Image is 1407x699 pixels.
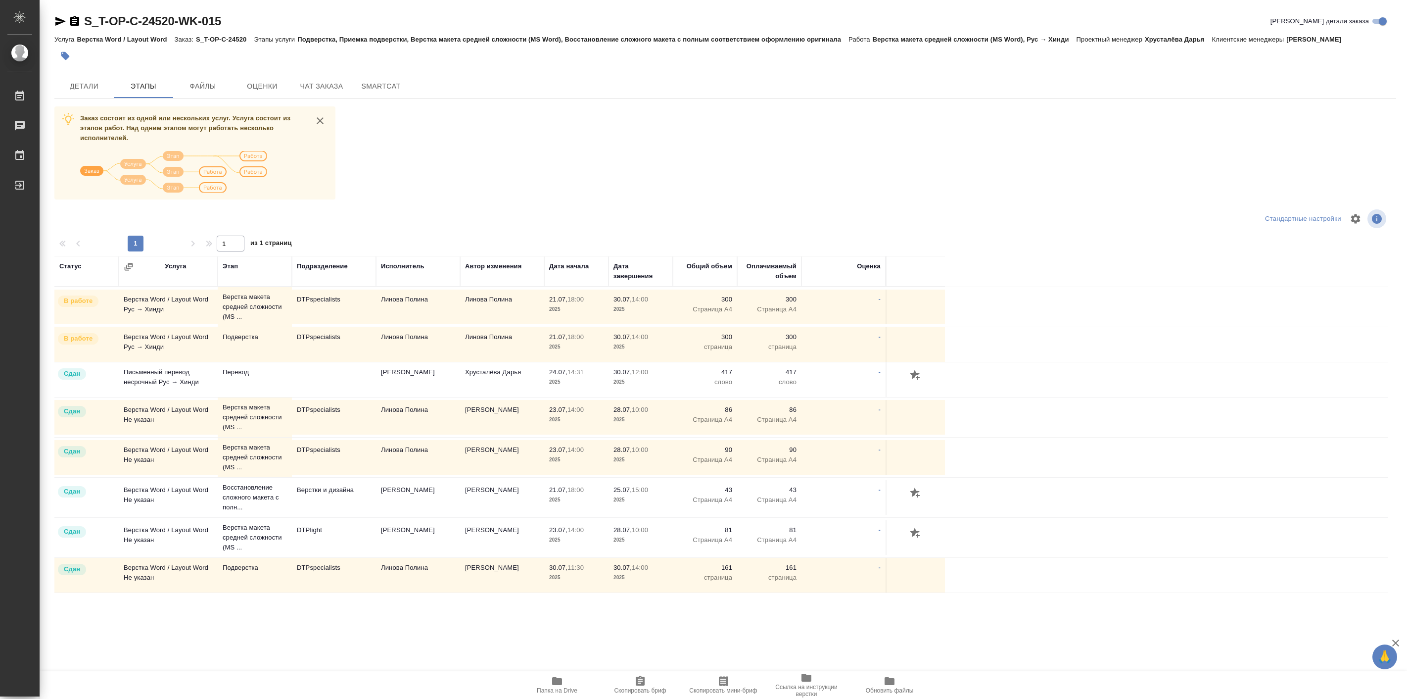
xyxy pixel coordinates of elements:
div: Автор изменения [465,261,521,271]
span: SmartCat [357,80,405,93]
td: [PERSON_NAME] [460,480,544,515]
p: Верстка макета средней сложности (MS ... [223,292,287,322]
p: S_T-OP-C-24520 [196,36,254,43]
button: close [313,113,328,128]
p: Подверстка, Приемка подверстки, Верстка макета средней сложности (MS Word), Восстановление сложно... [297,36,848,43]
p: 2025 [613,495,668,505]
span: Заказ состоит из одной или нескольких услуг. Услуга состоит из этапов работ. Над одним этапом мог... [80,114,290,142]
span: Чат заказа [298,80,345,93]
td: [PERSON_NAME] [460,400,544,435]
p: Сдан [64,406,80,416]
p: Верстка макета средней сложности (MS ... [223,523,287,552]
p: страница [678,342,732,352]
p: 300 [742,295,797,304]
p: 2025 [613,415,668,425]
p: Страница А4 [742,304,797,314]
td: Линова Полина [460,327,544,362]
a: - [879,333,881,341]
button: Сгруппировать [124,262,134,272]
a: - [879,406,881,413]
p: 15:00 [632,486,648,494]
p: 161 [742,563,797,573]
td: DTPspecialists [292,327,376,362]
p: 43 [678,485,732,495]
button: Папка на Drive [516,671,599,699]
p: Верстка макета средней сложности (MS ... [223,443,287,472]
p: 10:00 [632,406,648,413]
td: DTPspecialists [292,400,376,435]
p: 25.07, [613,486,632,494]
p: Проектный менеджер [1077,36,1145,43]
span: из 1 страниц [250,237,292,251]
p: 300 [678,295,732,304]
p: слово [678,377,732,387]
p: 11:30 [567,564,584,571]
p: Верстка Word / Layout Word [77,36,174,43]
p: Клиентские менеджеры [1212,36,1287,43]
p: 30.07, [613,296,632,303]
button: Добавить тэг [54,45,76,67]
p: 10:00 [632,526,648,534]
div: Дата завершения [613,261,668,281]
td: [PERSON_NAME] [460,558,544,593]
p: Сдан [64,447,80,456]
span: [PERSON_NAME] детали заказа [1270,16,1369,26]
span: Детали [60,80,108,93]
a: - [879,564,881,571]
p: 417 [742,367,797,377]
p: 90 [742,445,797,455]
button: Обновить файлы [848,671,931,699]
p: Этапы услуги [254,36,297,43]
button: Добавить оценку [907,485,924,502]
p: Работа [848,36,873,43]
p: 86 [742,405,797,415]
td: Линова Полина [376,400,460,435]
button: Добавить оценку [907,525,924,542]
p: 417 [678,367,732,377]
p: [PERSON_NAME] [1286,36,1349,43]
p: 43 [742,485,797,495]
p: 86 [678,405,732,415]
p: страница [742,573,797,583]
p: 23.07, [549,406,567,413]
td: Письменный перевод несрочный Рус → Хинди [119,362,218,397]
span: Обновить файлы [866,687,914,694]
p: 2025 [613,535,668,545]
p: 300 [678,332,732,342]
p: 10:00 [632,446,648,453]
p: 18:00 [567,296,584,303]
td: [PERSON_NAME] [376,362,460,397]
p: Сдан [64,527,80,537]
p: 14:00 [567,406,584,413]
div: Исполнитель [381,261,424,271]
td: Верстка Word / Layout Word Не указан [119,400,218,435]
p: 30.07, [613,333,632,341]
div: Этап [223,261,238,271]
span: Ссылка на инструкции верстки [771,684,842,698]
p: 28.07, [613,526,632,534]
p: 2025 [549,377,604,387]
p: 90 [678,445,732,455]
p: В работе [64,296,93,306]
button: Скопировать мини-бриф [682,671,765,699]
p: 24.07, [549,368,567,376]
td: [PERSON_NAME] [460,520,544,555]
a: - [879,486,881,494]
p: 300 [742,332,797,342]
button: Ссылка на инструкции верстки [765,671,848,699]
span: Файлы [179,80,227,93]
p: 2025 [549,342,604,352]
p: Страница А4 [678,304,732,314]
span: Оценки [238,80,286,93]
p: 2025 [613,573,668,583]
p: 18:00 [567,486,584,494]
p: 2025 [549,573,604,583]
td: Верстка Word / Layout Word Не указан [119,440,218,475]
a: - [879,296,881,303]
p: 30.07, [613,368,632,376]
p: Страница А4 [742,535,797,545]
td: Линова Полина [376,558,460,593]
p: 21.07, [549,296,567,303]
div: Оплачиваемый объем [742,261,797,281]
td: Верстка Word / Layout Word Не указан [119,520,218,555]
